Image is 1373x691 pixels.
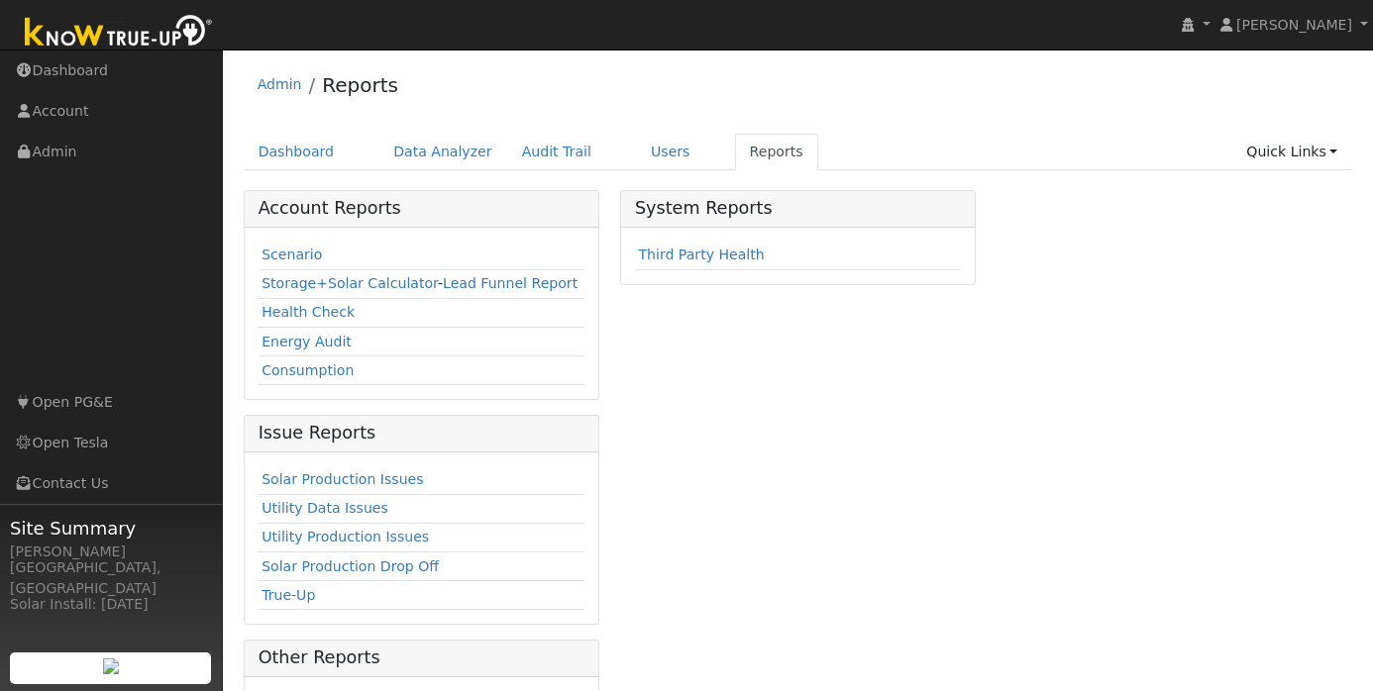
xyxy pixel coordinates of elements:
span: Site Summary [10,515,212,542]
a: Energy Audit [262,334,352,349]
a: Users [636,134,705,170]
a: Lead Funnel Report [443,275,578,291]
div: [PERSON_NAME] [10,542,212,562]
a: Consumption [262,362,354,378]
a: Dashboard [244,134,350,170]
div: [GEOGRAPHIC_DATA], [GEOGRAPHIC_DATA] [10,557,212,599]
a: Admin [258,76,302,92]
a: True-Up [262,587,315,603]
a: Solar Production Drop Off [262,558,439,574]
a: Utility Production Issues [262,529,429,544]
td: - [259,269,584,298]
a: Third Party Health [638,247,764,262]
a: Storage+Solar Calculator [262,275,438,291]
img: Know True-Up [15,11,223,55]
a: Quick Links [1231,134,1352,170]
div: Solar Install: [DATE] [10,594,212,615]
a: Solar Production Issues [262,471,423,487]
a: Reports [735,134,818,170]
a: Reports [322,73,398,97]
a: Audit Trail [507,134,606,170]
h5: System Reports [635,198,961,219]
h5: Other Reports [259,647,584,668]
a: Data Analyzer [378,134,507,170]
img: retrieve [103,658,119,674]
h5: Issue Reports [259,423,584,444]
a: Scenario [262,247,322,262]
a: Utility Data Issues [262,500,388,516]
h5: Account Reports [259,198,584,219]
span: [PERSON_NAME] [1236,17,1352,33]
a: Health Check [262,304,355,320]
